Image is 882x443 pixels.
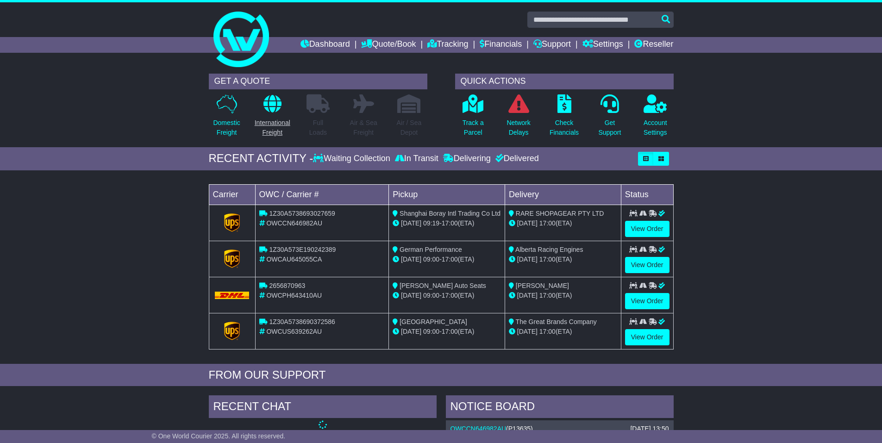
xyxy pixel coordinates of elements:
[313,154,392,164] div: Waiting Collection
[598,118,621,137] p: Get Support
[361,37,416,53] a: Quote/Book
[517,219,538,227] span: [DATE]
[401,219,421,227] span: [DATE]
[266,256,322,263] span: OWCAU645055CA
[539,292,556,299] span: 17:00
[643,94,668,143] a: AccountSettings
[393,255,501,264] div: - (ETA)
[625,293,669,309] a: View Order
[266,219,322,227] span: OWCCN646982AU
[462,94,484,143] a: Track aParcel
[517,328,538,335] span: [DATE]
[213,118,240,137] p: Domestic Freight
[625,329,669,345] a: View Order
[441,154,493,164] div: Delivering
[450,425,669,433] div: ( )
[266,292,322,299] span: OWCPH643410AU
[509,291,617,300] div: (ETA)
[505,184,621,205] td: Delivery
[549,94,579,143] a: CheckFinancials
[269,246,336,253] span: 1Z30A573E190242389
[625,257,669,273] a: View Order
[517,292,538,299] span: [DATE]
[307,118,330,137] p: Full Loads
[224,322,240,340] img: GetCarrierServiceLogo
[516,318,597,325] span: The Great Brands Company
[401,292,421,299] span: [DATE]
[393,154,441,164] div: In Transit
[400,282,486,289] span: [PERSON_NAME] Auto Seats
[224,213,240,232] img: GetCarrierServiceLogo
[427,37,468,53] a: Tracking
[516,282,569,289] span: [PERSON_NAME]
[509,327,617,337] div: (ETA)
[582,37,623,53] a: Settings
[423,219,439,227] span: 09:19
[209,395,437,420] div: RECENT CHAT
[634,37,673,53] a: Reseller
[517,256,538,263] span: [DATE]
[423,328,439,335] span: 09:00
[213,94,240,143] a: DomesticFreight
[539,328,556,335] span: 17:00
[254,94,291,143] a: InternationalFreight
[506,94,531,143] a: NetworkDelays
[215,292,250,299] img: DHL.png
[397,118,422,137] p: Air / Sea Depot
[509,255,617,264] div: (ETA)
[539,256,556,263] span: 17:00
[644,118,667,137] p: Account Settings
[255,118,290,137] p: International Freight
[269,318,335,325] span: 1Z30A5738690372586
[480,37,522,53] a: Financials
[463,118,484,137] p: Track a Parcel
[509,218,617,228] div: (ETA)
[515,246,583,253] span: Alberta Racing Engines
[630,425,669,433] div: [DATE] 13:50
[423,292,439,299] span: 09:00
[423,256,439,263] span: 09:00
[400,318,467,325] span: [GEOGRAPHIC_DATA]
[300,37,350,53] a: Dashboard
[508,425,531,432] span: P13635
[442,328,458,335] span: 17:00
[539,219,556,227] span: 17:00
[446,395,674,420] div: NOTICE BOARD
[269,282,305,289] span: 2656870963
[393,291,501,300] div: - (ETA)
[507,118,530,137] p: Network Delays
[389,184,505,205] td: Pickup
[493,154,539,164] div: Delivered
[269,210,335,217] span: 1Z30A5738693027659
[400,246,462,253] span: German Performance
[224,250,240,268] img: GetCarrierServiceLogo
[598,94,621,143] a: GetSupport
[621,184,673,205] td: Status
[393,218,501,228] div: - (ETA)
[350,118,377,137] p: Air & Sea Freight
[209,368,674,382] div: FROM OUR SUPPORT
[266,328,322,335] span: OWCUS639262AU
[209,152,313,165] div: RECENT ACTIVITY -
[255,184,389,205] td: OWC / Carrier #
[401,256,421,263] span: [DATE]
[401,328,421,335] span: [DATE]
[393,327,501,337] div: - (ETA)
[550,118,579,137] p: Check Financials
[209,184,255,205] td: Carrier
[209,74,427,89] div: GET A QUOTE
[625,221,669,237] a: View Order
[400,210,500,217] span: Shanghai Boray Intl Trading Co Ltd
[152,432,286,440] span: © One World Courier 2025. All rights reserved.
[442,256,458,263] span: 17:00
[442,292,458,299] span: 17:00
[455,74,674,89] div: QUICK ACTIONS
[533,37,571,53] a: Support
[450,425,507,432] a: OWCCN646982AU
[442,219,458,227] span: 17:00
[516,210,604,217] span: RARE SHOPAGEAR PTY LTD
